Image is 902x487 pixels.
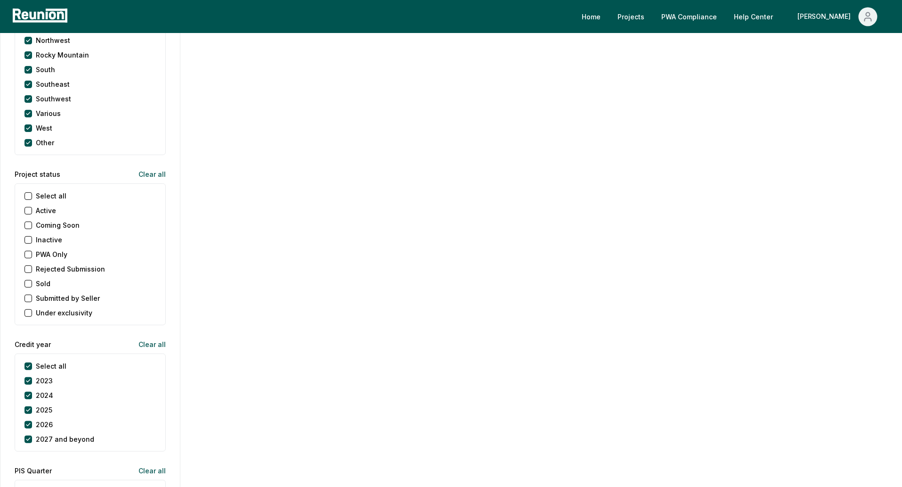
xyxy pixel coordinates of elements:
[36,206,56,215] label: Active
[36,361,66,371] label: Select all
[797,7,855,26] div: [PERSON_NAME]
[610,7,652,26] a: Projects
[36,220,80,230] label: Coming Soon
[131,335,166,354] button: Clear all
[36,108,61,118] label: Various
[574,7,893,26] nav: Main
[36,434,94,444] label: 2027 and beyond
[36,191,66,201] label: Select all
[36,138,54,148] label: Other
[15,339,51,349] label: Credit year
[36,405,52,415] label: 2025
[36,235,62,245] label: Inactive
[36,50,89,60] label: Rocky Mountain
[790,7,885,26] button: [PERSON_NAME]
[36,94,71,104] label: Southwest
[36,79,70,89] label: Southeast
[36,123,52,133] label: West
[36,293,100,303] label: Submitted by Seller
[726,7,780,26] a: Help Center
[36,264,105,274] label: Rejected Submission
[36,35,70,45] label: Northwest
[15,466,52,476] label: PIS Quarter
[36,390,53,400] label: 2024
[131,461,166,480] button: Clear all
[36,249,67,259] label: PWA Only
[36,65,55,74] label: South
[36,376,53,386] label: 2023
[574,7,608,26] a: Home
[15,169,60,179] label: Project status
[36,279,50,289] label: Sold
[654,7,724,26] a: PWA Compliance
[36,308,92,318] label: Under exclusivity
[131,165,166,183] button: Clear all
[36,420,53,429] label: 2026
